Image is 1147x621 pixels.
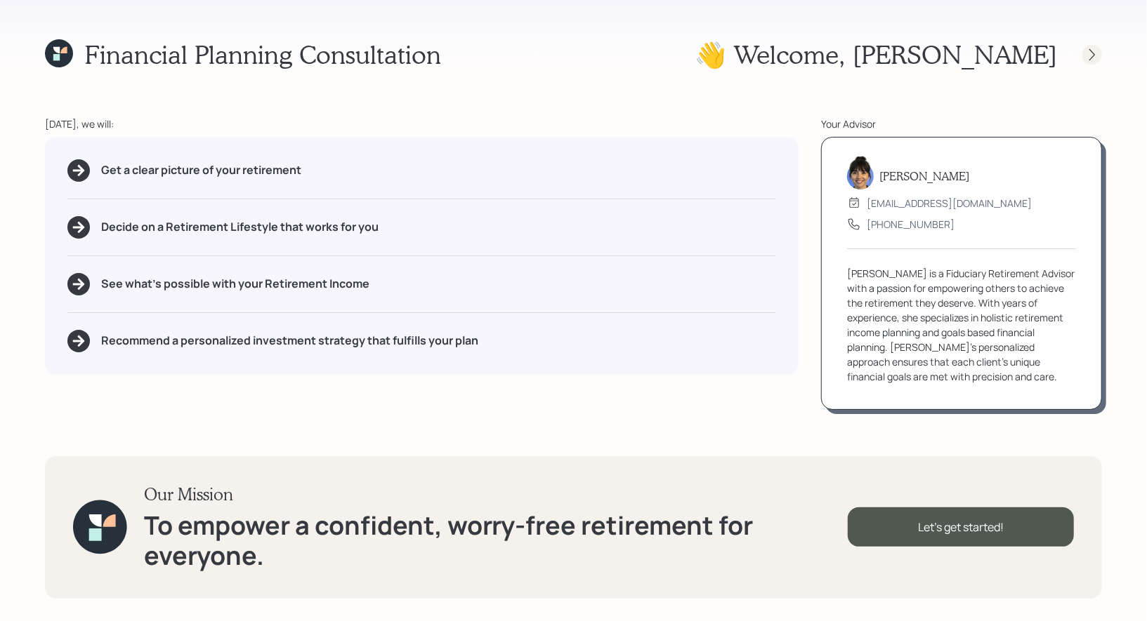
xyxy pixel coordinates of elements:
[101,334,478,347] h5: Recommend a personalized investment strategy that fulfills your plan
[847,156,874,189] img: treva-nostdahl-headshot.png
[867,217,955,232] div: [PHONE_NUMBER]
[144,484,848,505] h3: Our Mission
[45,116,799,131] div: [DATE], we will:
[821,116,1102,131] div: Your Advisor
[84,39,441,69] h1: Financial Planning Consultation
[867,196,1032,211] div: [EMAIL_ADDRESS][DOMAIN_NAME]
[879,169,969,182] h5: [PERSON_NAME]
[847,266,1076,384] div: [PERSON_NAME] is a Fiduciary Retirement Advisor with a passion for empowering others to achieve t...
[695,39,1057,69] h1: 👋 Welcome , [PERSON_NAME]
[101,220,379,234] h5: Decide on a Retirement Lifestyle that works for you
[144,510,848,570] h1: To empower a confident, worry-free retirement for everyone.
[848,507,1074,547] div: Let's get started!
[101,277,369,291] h5: See what's possible with your Retirement Income
[101,163,301,177] h5: Get a clear picture of your retirement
